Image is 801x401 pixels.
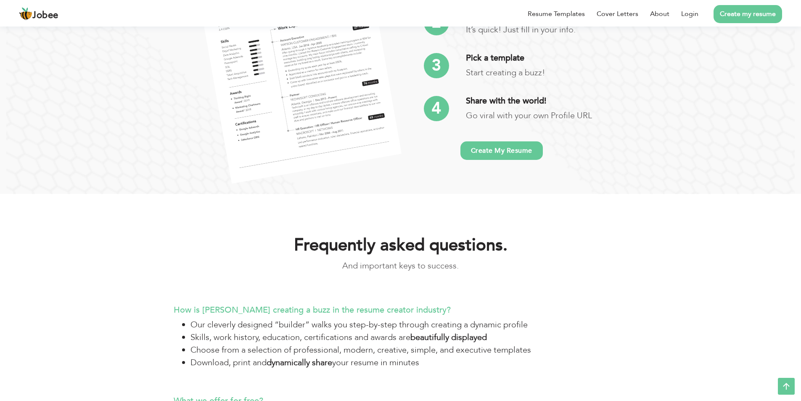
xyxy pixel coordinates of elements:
[19,7,58,21] a: Jobee
[267,357,332,368] b: dynamically share
[410,332,487,343] b: beautifully displayed
[174,305,628,315] h4: How is [PERSON_NAME] creating a buzz in the resume creator industry?
[19,7,32,21] img: jobee.io
[460,141,543,160] a: Create My Resume
[424,24,795,36] p: It’s quick! Just fill in your info.
[424,53,449,78] i: 3
[681,9,698,19] a: Login
[528,9,585,19] a: Resume Templates
[424,96,449,121] i: 4
[597,9,638,19] a: Cover Letters
[190,344,628,356] li: Choose from a selection of professional, modern, creative, simple, and executive templates
[190,319,628,331] li: Our cleverly designed “builder” walks you step-by-step through creating a dynamic profile
[174,260,628,272] p: And important keys to success.
[424,53,795,63] h4: Pick a template
[650,9,669,19] a: About
[424,96,795,106] h4: Share with the world!
[424,109,795,122] p: Go viral with your own Profile URL
[190,356,628,369] li: Download, print and your resume in minutes
[424,66,795,79] p: Start creating a buzz!
[714,5,782,23] a: Create my resume
[32,11,58,20] span: Jobee
[174,234,628,256] h2: Frequently asked questions.
[190,331,628,344] li: Skills, work history, education, certifications and awards are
